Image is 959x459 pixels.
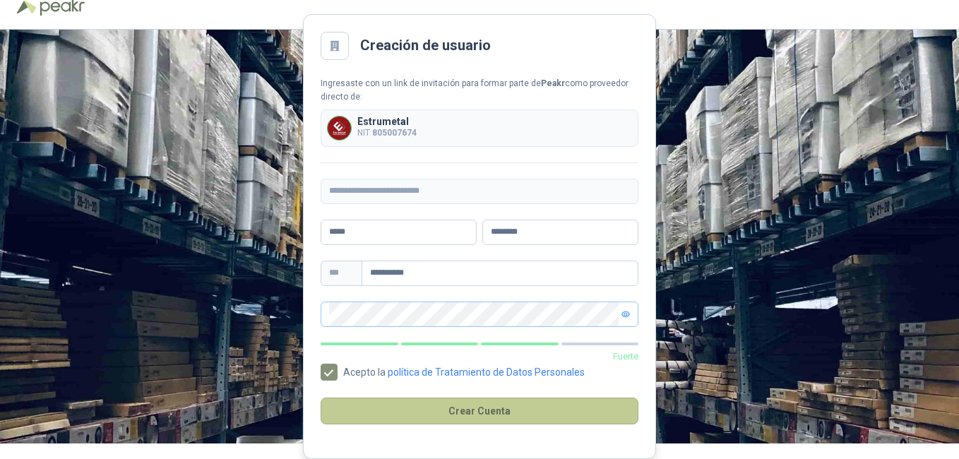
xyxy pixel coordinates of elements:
p: Estrumetal [357,117,417,126]
p: Fuerte [321,350,638,364]
b: 805007674 [372,128,417,138]
p: NIT [357,126,417,140]
button: Crear Cuenta [321,398,638,424]
span: eye [621,310,630,318]
a: política de Tratamiento de Datos Personales [388,366,585,378]
img: Company Logo [328,117,351,140]
span: Acepto la [338,367,590,377]
h2: Creación de usuario [360,35,491,56]
div: Ingresaste con un link de invitación para formar parte de como proveedor directo de: [321,77,638,104]
b: Peakr [541,78,565,88]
